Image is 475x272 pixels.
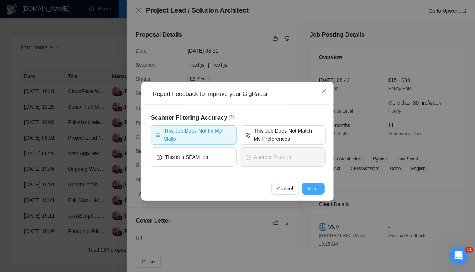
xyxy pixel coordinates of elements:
iframe: Intercom live chat [450,247,468,265]
button: settingThis Job Does Not Match My Preferences [240,125,326,145]
button: exclamation-circleThis is a SPAM job [151,147,237,167]
span: 11 [465,247,474,253]
h5: Scanner Filtering Accuracy [151,113,326,122]
span: close [321,88,327,94]
span: question-circle [229,115,235,121]
button: barsThis Job Does Not Fit My Skills [151,125,237,145]
button: Next [302,183,325,195]
span: setting [246,132,251,137]
button: Close [314,82,334,102]
span: bars [156,132,161,137]
span: exclamation-circle [157,154,162,160]
span: This is a SPAM job [165,153,208,161]
span: This Job Does Not Fit My Skills [164,127,232,143]
span: This Job Does Not Match My Preferences [254,127,320,143]
span: Next [308,185,319,193]
button: Cancel [271,183,299,195]
button: frownAnother Reason [240,147,326,167]
div: Report Feedback to Improve your GigRadar [153,90,328,98]
span: Cancel [277,185,293,193]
